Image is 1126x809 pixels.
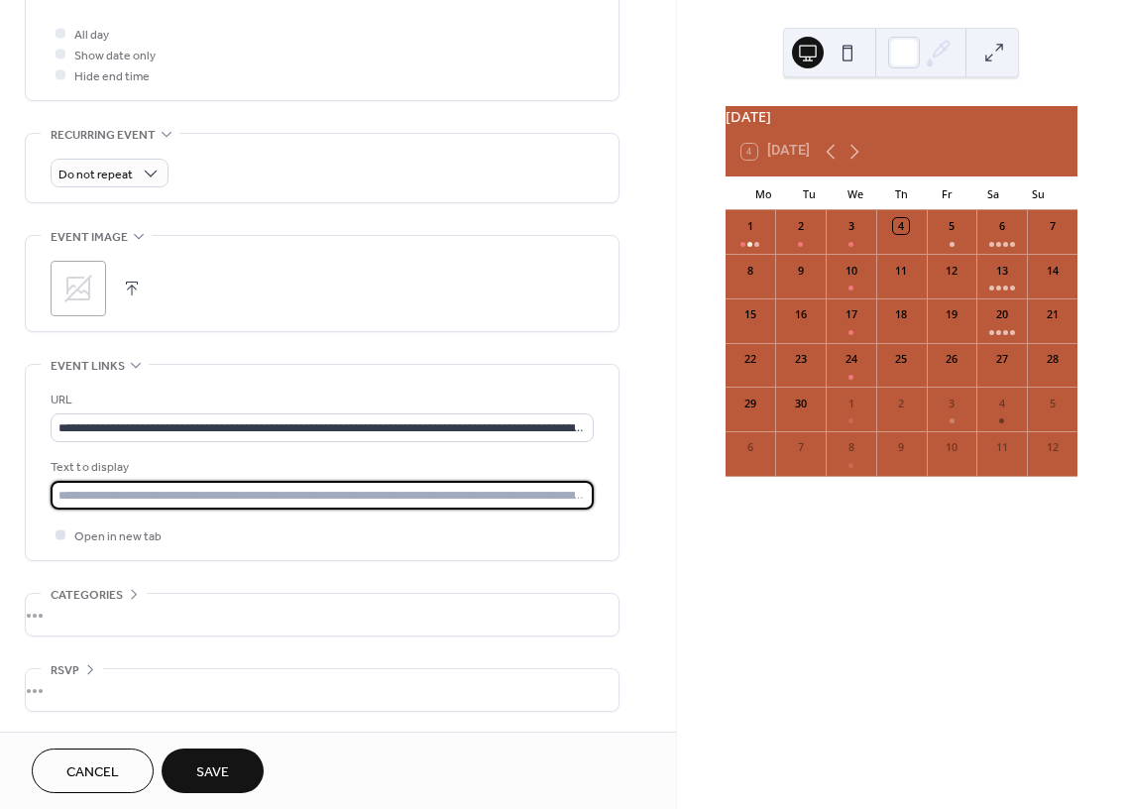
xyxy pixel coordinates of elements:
[843,306,858,322] div: 17
[970,176,1016,210] div: Sa
[51,390,590,410] div: URL
[726,106,1077,128] div: [DATE]
[994,218,1010,234] div: 6
[793,306,809,322] div: 16
[944,439,959,455] div: 10
[741,176,787,210] div: Mo
[26,669,619,711] div: •••
[893,218,909,234] div: 4
[1044,263,1060,279] div: 14
[878,176,924,210] div: Th
[74,46,156,66] span: Show date only
[26,594,619,636] div: •••
[74,25,109,46] span: All day
[74,526,162,547] span: Open in new tab
[793,263,809,279] div: 9
[1044,396,1060,411] div: 5
[843,218,858,234] div: 3
[833,176,878,210] div: We
[924,176,969,210] div: Fr
[994,306,1010,322] div: 20
[1016,176,1062,210] div: Su
[742,396,758,411] div: 29
[742,306,758,322] div: 15
[51,125,156,146] span: Recurring event
[51,227,128,248] span: Event image
[994,439,1010,455] div: 11
[742,351,758,367] div: 22
[787,176,833,210] div: Tu
[1044,218,1060,234] div: 7
[1044,351,1060,367] div: 28
[793,218,809,234] div: 2
[994,396,1010,411] div: 4
[58,164,133,186] span: Do not repeat
[51,261,106,316] div: ;
[793,439,809,455] div: 7
[51,457,590,478] div: Text to display
[944,306,959,322] div: 19
[893,351,909,367] div: 25
[843,351,858,367] div: 24
[944,263,959,279] div: 12
[66,762,119,783] span: Cancel
[51,356,125,377] span: Event links
[1044,439,1060,455] div: 12
[994,263,1010,279] div: 13
[893,306,909,322] div: 18
[742,263,758,279] div: 8
[994,351,1010,367] div: 27
[893,396,909,411] div: 2
[1044,306,1060,322] div: 21
[793,396,809,411] div: 30
[51,660,79,681] span: RSVP
[893,263,909,279] div: 11
[944,218,959,234] div: 5
[742,439,758,455] div: 6
[162,749,264,793] button: Save
[32,749,154,793] button: Cancel
[843,439,858,455] div: 8
[196,762,229,783] span: Save
[793,351,809,367] div: 23
[74,66,150,87] span: Hide end time
[944,396,959,411] div: 3
[843,263,858,279] div: 10
[944,351,959,367] div: 26
[843,396,858,411] div: 1
[51,585,123,606] span: Categories
[742,218,758,234] div: 1
[893,439,909,455] div: 9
